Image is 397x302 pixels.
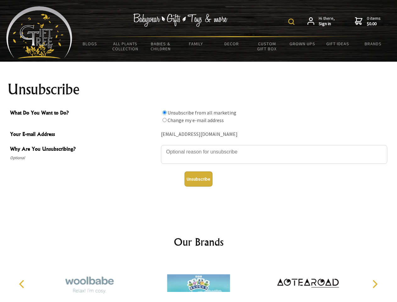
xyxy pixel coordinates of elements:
strong: $0.00 [367,21,381,27]
input: What Do You Want to Do? [163,118,167,122]
h1: Unsubscribe [8,82,390,97]
img: Babyware - Gifts - Toys and more... [6,6,72,59]
textarea: Why Are You Unsubscribing? [161,145,387,164]
a: Babies & Children [143,37,179,55]
a: Gift Ideas [320,37,356,50]
span: Why Are You Unsubscribing? [10,145,158,154]
a: Decor [214,37,249,50]
div: [EMAIL_ADDRESS][DOMAIN_NAME] [161,130,387,139]
label: Unsubscribe from all marketing [168,109,236,116]
a: Custom Gift Box [249,37,285,55]
a: Grown Ups [284,37,320,50]
span: Optional [10,154,158,162]
button: Unsubscribe [185,171,212,187]
a: Hi there,Sign in [307,16,335,27]
img: product search [288,19,295,25]
a: BLOGS [72,37,108,50]
span: 0 items [367,15,381,27]
span: What Do You Want to Do? [10,109,158,118]
span: Your E-mail Address [10,130,158,139]
button: Next [368,277,382,291]
a: All Plants Collection [108,37,143,55]
a: Brands [356,37,391,50]
h2: Our Brands [13,234,385,249]
input: What Do You Want to Do? [163,110,167,115]
button: Previous [16,277,30,291]
strong: Sign in [319,21,335,27]
span: Hi there, [319,16,335,27]
label: Change my e-mail address [168,117,224,123]
img: Babywear - Gifts - Toys & more [133,14,228,27]
a: 0 items$0.00 [355,16,381,27]
a: Family [179,37,214,50]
